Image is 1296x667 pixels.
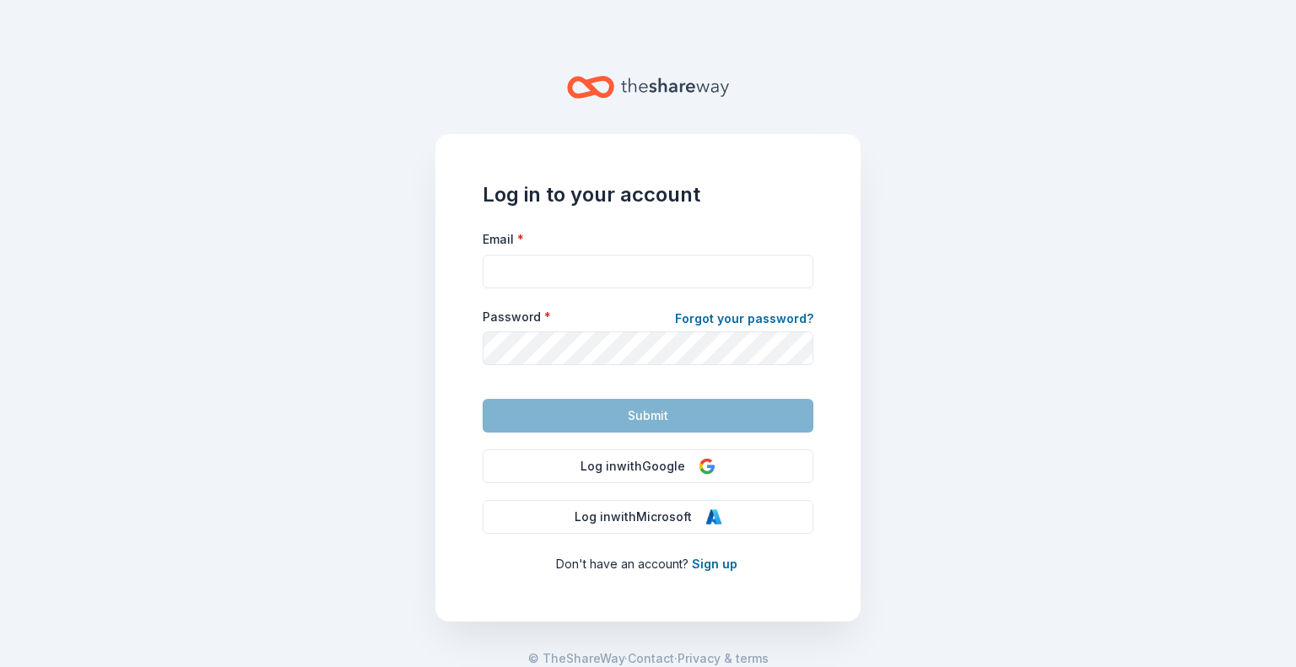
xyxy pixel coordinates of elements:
[483,309,551,325] label: Password
[483,231,524,248] label: Email
[699,458,715,475] img: Google Logo
[705,508,722,525] img: Microsoft Logo
[567,67,729,107] a: Home
[528,651,624,665] span: © TheShareWay
[675,309,813,332] a: Forgot your password?
[483,500,813,534] button: Log inwithMicrosoft
[483,449,813,483] button: Log inwithGoogle
[556,557,688,571] span: Don ' t have an account?
[483,181,813,208] h1: Log in to your account
[692,557,737,571] a: Sign up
